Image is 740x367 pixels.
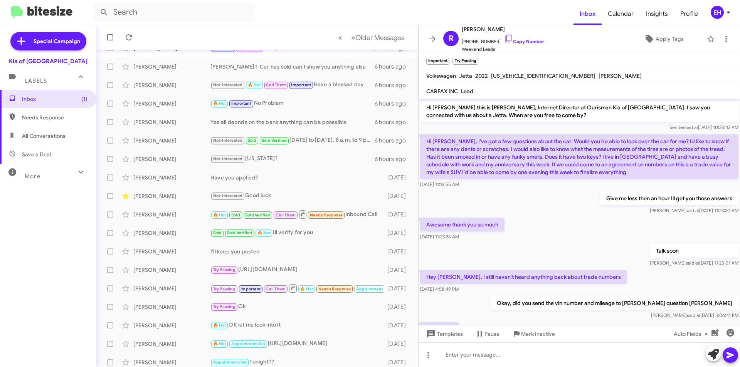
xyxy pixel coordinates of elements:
span: 🔥 Hot [213,341,226,346]
span: Volkswagen [426,72,456,79]
button: Previous [333,30,347,45]
span: » [351,33,355,42]
a: Special Campaign [10,32,86,50]
div: Yes all depnds on the bank anything can be poossible [210,118,375,126]
button: Auto Fields [668,327,717,341]
p: Awesome thank you so much [420,218,505,231]
span: Needs Response [318,287,351,292]
span: Try Pausing [213,304,235,309]
span: Not-Interested [213,193,243,198]
span: [DATE] 4:58:49 PM [420,286,459,292]
a: Insights [640,3,674,25]
p: Talk soon [650,244,738,258]
div: Ill verify for you [210,228,383,237]
div: Tonight?? [210,358,383,367]
span: said at [686,208,699,213]
span: Call Them [266,82,286,87]
span: Call Them [266,287,286,292]
div: [PERSON_NAME] [133,118,210,126]
div: OK let me look into it [210,321,383,330]
div: [DATE] [383,340,412,348]
span: Save a Deal [22,151,51,158]
span: Sold [231,213,240,218]
p: Hey [PERSON_NAME], I still haven't heard anything back about trade numbers [420,270,627,284]
div: [PERSON_NAME] [133,155,210,163]
span: Appointment Set [231,341,265,346]
div: [DATE] [383,248,412,255]
span: [US_VEHICLE_IDENTIFICATION_NUMBER] [491,72,595,79]
div: [PERSON_NAME] [133,192,210,200]
div: [DATE] to [DATE], 8 a.m. to 9 p.m. (Eastern) [PHONE_NUMBER] [210,136,375,145]
div: [DATE] [383,192,412,200]
span: (1) [81,95,87,103]
span: « [338,33,342,42]
span: said at [684,124,698,130]
div: [DATE] [383,285,412,292]
div: [URL][DOMAIN_NAME] [210,265,383,274]
button: Apply Tags [624,32,703,46]
span: Special Campaign [34,37,80,45]
span: R [449,32,454,45]
div: 6 hours ago [375,137,412,144]
div: [PERSON_NAME] [133,359,210,366]
div: Ok [210,302,383,311]
div: I'll keep you posted [210,248,383,255]
span: Labels [25,77,47,84]
span: Mark Inactive [521,327,555,341]
span: 🔥 Hot [300,287,313,292]
span: [PHONE_NUMBER] [462,34,544,45]
span: Sold Verified [262,138,287,143]
span: Jetta [459,72,472,79]
div: [URL][DOMAIN_NAME] [210,339,383,348]
p: Hi [PERSON_NAME], I've got a few questions about the car. Would you be able to look over the car ... [420,134,738,179]
span: 2022 [475,72,488,79]
button: Pause [469,327,506,341]
div: 6 hours ago [375,63,412,70]
span: Inbox [573,3,602,25]
small: Try Pausing [452,58,478,65]
button: EH [704,6,732,19]
p: Okay, did you send the vin number and mileage to [PERSON_NAME] question [PERSON_NAME] [491,296,738,310]
div: [PERSON_NAME] [133,266,210,274]
a: Profile [674,3,704,25]
button: Next [346,30,409,45]
span: Weekend Leads [462,45,544,53]
span: Sold [213,230,222,235]
nav: Page navigation example [334,30,409,45]
span: [DATE] 11:23:38 AM [420,234,459,240]
span: [DATE] 11:12:55 AM [420,181,459,187]
div: 6 hours ago [375,118,412,126]
span: Important [231,101,251,106]
span: Pause [484,327,499,341]
span: Not-Interested [213,138,243,143]
span: Needs Response [22,114,87,121]
span: Sold [248,138,257,143]
button: Mark Inactive [506,327,561,341]
a: Calendar [602,3,640,25]
div: [DATE] [383,266,412,274]
span: Call Them [276,213,296,218]
span: [PERSON_NAME] [599,72,642,79]
span: Try Pausing [213,287,235,292]
div: [US_STATE]? [210,154,375,163]
span: Important [240,287,261,292]
div: Inbound Call [210,209,383,219]
span: Apply Tags [656,32,684,46]
span: [PERSON_NAME] [DATE] 5:06:41 PM [651,312,738,318]
span: said at [687,312,700,318]
div: [PERSON_NAME] [133,211,210,218]
span: 🔥 Hot [248,82,261,87]
div: [PERSON_NAME] [133,248,210,255]
span: Older Messages [355,34,404,42]
div: 6 hours ago [375,100,412,107]
a: Copy Number [504,39,544,44]
span: Try Pausing [213,267,235,272]
p: Give me less then an hour Ill get you those answers [600,191,738,205]
div: EH [711,6,724,19]
div: [PERSON_NAME] [133,340,210,348]
div: 6 hours ago [375,155,412,163]
div: [DATE] [383,359,412,366]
